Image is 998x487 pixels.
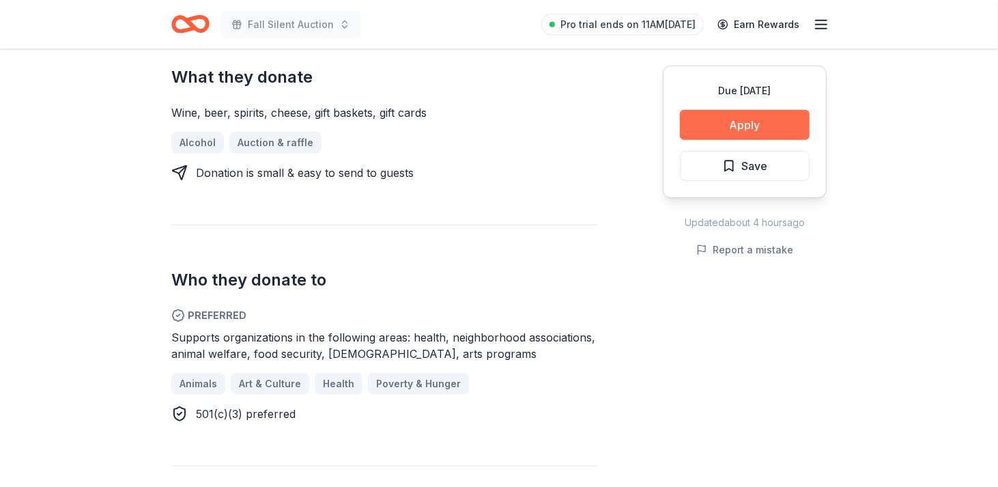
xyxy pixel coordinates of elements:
[315,373,362,395] a: Health
[368,373,469,395] a: Poverty & Hunger
[196,407,296,421] span: 501(c)(3) preferred
[541,14,704,36] a: Pro trial ends on 11AM[DATE]
[680,151,810,181] button: Save
[663,214,827,231] div: Updated about 4 hours ago
[220,11,361,38] button: Fall Silent Auction
[376,376,461,392] span: Poverty & Hunger
[171,132,224,154] a: Alcohol
[171,307,597,324] span: Preferred
[196,165,414,181] div: Donation is small & easy to send to guests
[239,376,301,392] span: Art & Culture
[171,373,225,395] a: Animals
[696,242,793,258] button: Report a mistake
[180,376,217,392] span: Animals
[323,376,354,392] span: Health
[171,269,597,291] h2: Who they donate to
[171,105,597,121] div: Wine, beer, spirits, cheese, gift baskets, gift cards
[680,110,810,140] button: Apply
[560,16,696,33] span: Pro trial ends on 11AM[DATE]
[741,157,767,175] span: Save
[171,331,595,361] span: Supports organizations in the following areas: health, neighborhood associations, animal welfare,...
[229,132,322,154] a: Auction & raffle
[171,8,210,40] a: Home
[709,12,808,37] a: Earn Rewards
[231,373,309,395] a: Art & Culture
[171,66,597,88] h2: What they donate
[248,16,334,33] span: Fall Silent Auction
[680,83,810,99] div: Due [DATE]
